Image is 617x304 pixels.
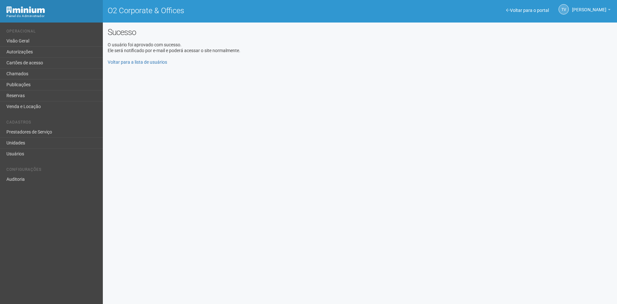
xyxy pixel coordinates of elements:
[6,29,98,36] li: Operacional
[108,60,167,65] a: Voltar para a lista de usuários
[559,4,569,14] a: TV
[6,13,98,19] div: Painel do Administrador
[506,8,549,13] a: Voltar para o portal
[6,167,98,174] li: Configurações
[6,6,45,13] img: Minium
[108,42,612,65] p: O usuário foi aprovado com sucesso. Ele será notificado por e-mail e poderá acessar o site normal...
[108,6,355,15] h1: O2 Corporate & Offices
[572,8,611,13] a: [PERSON_NAME]
[6,120,98,127] li: Cadastros
[108,27,612,37] h2: Sucesso
[572,1,606,12] span: Thayane Vasconcelos Torres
